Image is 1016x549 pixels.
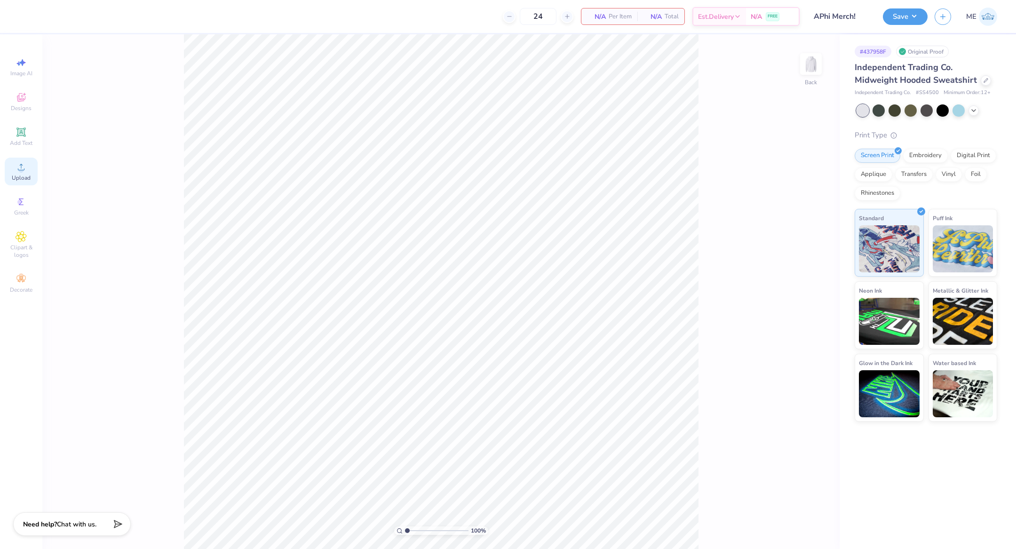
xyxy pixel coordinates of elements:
[933,358,976,368] span: Water based Ink
[751,12,762,22] span: N/A
[855,89,911,97] span: Independent Trading Co.
[944,89,991,97] span: Minimum Order: 12 +
[609,12,632,22] span: Per Item
[10,286,32,294] span: Decorate
[966,11,976,22] span: ME
[807,7,876,26] input: Untitled Design
[859,286,882,295] span: Neon Ink
[903,149,948,163] div: Embroidery
[859,225,920,272] img: Standard
[5,244,38,259] span: Clipart & logos
[587,12,606,22] span: N/A
[520,8,556,25] input: – –
[855,46,891,57] div: # 437958F
[698,12,734,22] span: Est. Delivery
[855,186,900,200] div: Rhinestones
[57,520,96,529] span: Chat with us.
[933,225,993,272] img: Puff Ink
[805,78,817,87] div: Back
[859,298,920,345] img: Neon Ink
[859,358,913,368] span: Glow in the Dark Ink
[895,167,933,182] div: Transfers
[855,62,977,86] span: Independent Trading Co. Midweight Hooded Sweatshirt
[951,149,996,163] div: Digital Print
[883,8,928,25] button: Save
[855,149,900,163] div: Screen Print
[965,167,987,182] div: Foil
[802,55,820,73] img: Back
[933,370,993,417] img: Water based Ink
[936,167,962,182] div: Vinyl
[896,46,949,57] div: Original Proof
[12,174,31,182] span: Upload
[916,89,939,97] span: # SS4500
[933,298,993,345] img: Metallic & Glitter Ink
[23,520,57,529] strong: Need help?
[979,8,997,26] img: Maria Espena
[11,104,32,112] span: Designs
[855,130,997,141] div: Print Type
[933,213,952,223] span: Puff Ink
[966,8,997,26] a: ME
[471,526,486,535] span: 100 %
[643,12,662,22] span: N/A
[10,70,32,77] span: Image AI
[859,370,920,417] img: Glow in the Dark Ink
[859,213,884,223] span: Standard
[14,209,29,216] span: Greek
[768,13,778,20] span: FREE
[10,139,32,147] span: Add Text
[665,12,679,22] span: Total
[933,286,988,295] span: Metallic & Glitter Ink
[855,167,892,182] div: Applique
